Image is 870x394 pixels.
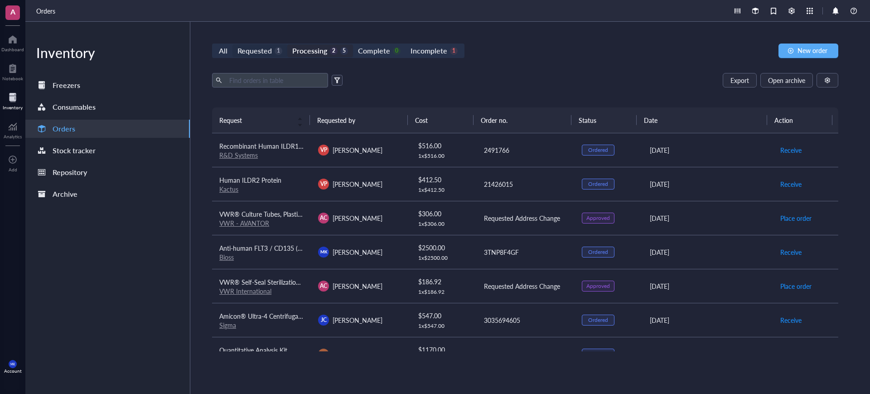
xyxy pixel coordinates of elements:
span: Quantitative Analysis Kit [219,345,287,355]
span: VP [320,180,327,188]
th: Requested by [310,107,408,133]
a: Sigma [219,321,236,330]
a: Consumables [25,98,190,116]
div: Inventory [25,44,190,62]
th: Order no. [474,107,571,133]
div: [DATE] [650,349,765,359]
span: [PERSON_NAME] [333,282,382,291]
div: [DATE] [650,315,765,325]
div: Requested [237,44,272,57]
div: Archive [53,188,77,200]
span: [PERSON_NAME] [333,350,382,359]
span: MK [10,362,15,366]
div: Stock tracker [53,144,96,157]
button: Place order [780,279,812,293]
div: 2 [330,47,338,55]
div: 2491766 [484,145,567,155]
span: JC [321,316,327,324]
span: Amicon® Ultra-4 Centrifugal Filter Unit (10 kDa) [219,311,355,321]
div: Ordered [588,180,608,188]
th: Action [767,107,832,133]
span: Receive [780,349,802,359]
a: Dashboard [1,32,24,52]
a: Kactus [219,185,238,194]
span: A [10,6,15,17]
span: Export [730,77,749,84]
div: Ordered [588,146,608,154]
a: Archive [25,185,190,203]
span: Receive [780,315,802,325]
span: Receive [780,145,802,155]
button: Receive [780,143,802,157]
span: Open archive [768,77,805,84]
div: 1 x $ 306.00 [418,220,469,228]
div: Inventory [3,105,23,110]
span: MK [320,248,327,255]
div: [DATE] [650,179,765,189]
div: $ 186.92 [418,277,469,287]
td: 21426015 [476,167,575,201]
div: $ 1170.00 [418,345,469,355]
div: Complete [358,44,390,57]
button: Receive [780,245,802,259]
span: Human ILDR2 Protein [219,175,281,185]
div: Freezers [53,79,80,92]
button: Receive [780,177,802,191]
a: Bioss [219,253,234,262]
div: 1 x $ 2500.00 [418,254,469,262]
a: Stock tracker [25,141,190,160]
a: Repository [25,163,190,181]
td: 0313927247 [476,337,575,371]
div: 1 [450,47,458,55]
button: New order [778,44,838,58]
div: 0313927247 [484,349,567,359]
th: Date [637,107,767,133]
span: AC [320,282,327,290]
div: [DATE] [650,247,765,257]
span: VWR® Self-Seal Sterilization Pouches [219,277,325,287]
span: Request [219,115,292,125]
div: Requested Address Change [484,213,567,223]
div: $ 547.00 [418,311,469,321]
div: Requested Address Change [484,281,567,291]
span: [PERSON_NAME] [333,248,382,257]
a: R&D Systems [219,151,258,160]
div: [DATE] [650,281,765,291]
div: $ 306.00 [418,209,469,219]
div: Approved [586,214,610,222]
div: 1 x $ 412.50 [418,186,469,194]
div: Incomplete [411,44,447,57]
th: Status [571,107,637,133]
a: VWR International [219,287,271,296]
span: Place order [780,213,812,223]
td: Requested Address Change [476,269,575,303]
div: Processing [292,44,327,57]
a: Inventory [3,90,23,110]
span: [PERSON_NAME] [333,180,382,189]
span: [PERSON_NAME] [333,214,382,223]
div: 3035694605 [484,315,567,325]
div: 0 [393,47,401,55]
a: Orders [36,6,57,16]
button: Receive [780,313,802,327]
div: Ordered [588,350,608,358]
a: Orders [25,120,190,138]
th: Cost [408,107,473,133]
span: Receive [780,247,802,257]
div: [DATE] [650,213,765,223]
span: New order [797,47,827,54]
div: Add [9,167,17,172]
div: Consumables [53,101,96,113]
div: 21426015 [484,179,567,189]
div: [DATE] [650,145,765,155]
span: Place order [780,281,812,291]
div: 1 x $ 547.00 [418,322,469,330]
div: $ 516.00 [418,141,469,151]
div: Ordered [588,316,608,324]
div: $ 412.50 [418,175,469,185]
a: VWR - AVANTOR [219,219,269,228]
div: segmented control [212,44,464,58]
span: VP [320,146,327,154]
div: Orders [53,122,75,135]
div: 1 [275,47,282,55]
